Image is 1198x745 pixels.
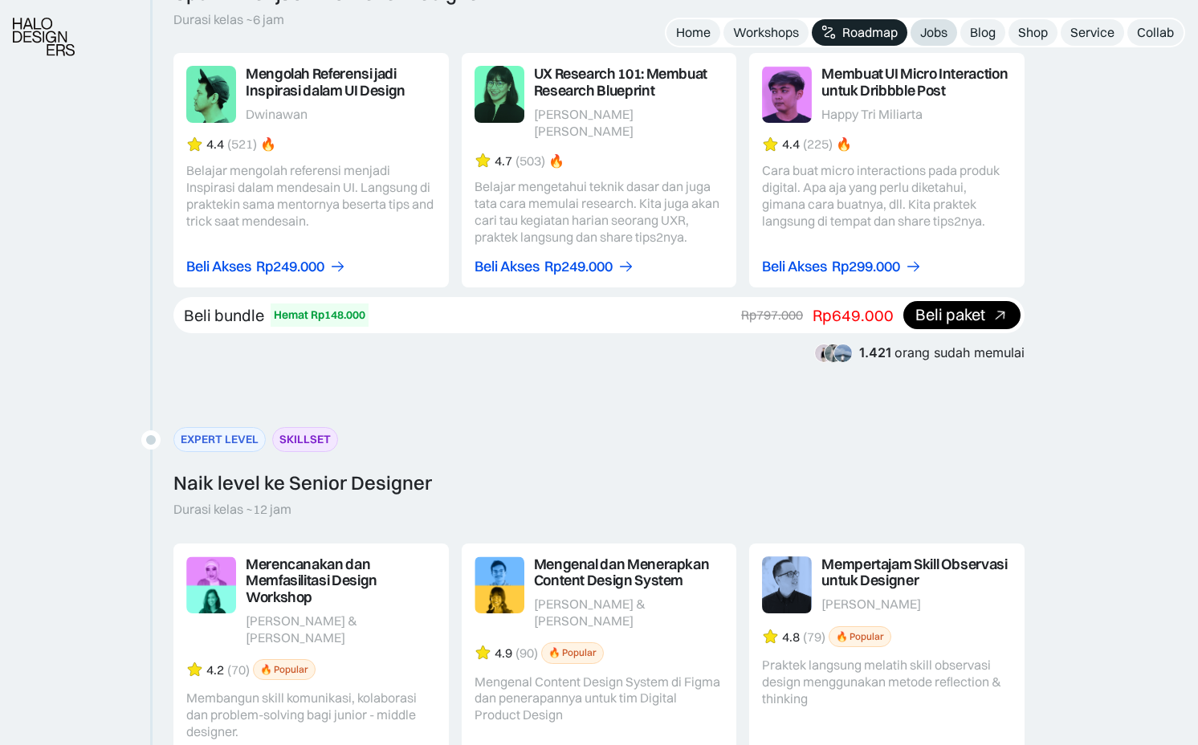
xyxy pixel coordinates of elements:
[676,24,711,41] div: Home
[256,259,324,275] div: Rp249.000
[762,259,827,275] div: Beli Akses
[741,307,803,324] div: Rp797.000
[544,259,613,275] div: Rp249.000
[832,259,900,275] div: Rp299.000
[859,345,1025,360] div: orang sudah memulai
[733,24,799,41] div: Workshops
[475,259,634,275] a: Beli AksesRp249.000
[915,307,985,324] div: Beli paket
[181,431,259,448] div: EXPERT LEVEL
[173,501,291,518] div: Durasi kelas ~12 jam
[666,19,720,46] a: Home
[970,24,996,41] div: Blog
[475,259,540,275] div: Beli Akses
[173,297,1025,333] a: Beli bundleHemat Rp148.000Rp797.000Rp649.000Beli paket
[274,307,365,324] div: Hemat Rp148.000
[184,305,264,326] div: Beli bundle
[1127,19,1184,46] a: Collab
[173,471,432,495] div: Naik level ke Senior Designer
[186,259,251,275] div: Beli Akses
[723,19,809,46] a: Workshops
[279,431,331,448] div: SKILLSET
[911,19,957,46] a: Jobs
[762,259,922,275] a: Beli AksesRp299.000
[186,259,346,275] a: Beli AksesRp249.000
[859,344,891,360] span: 1.421
[813,305,894,326] div: Rp649.000
[812,19,907,46] a: Roadmap
[1061,19,1124,46] a: Service
[1009,19,1057,46] a: Shop
[920,24,947,41] div: Jobs
[960,19,1005,46] a: Blog
[173,11,284,28] div: Durasi kelas ~6 jam
[1018,24,1048,41] div: Shop
[1137,24,1174,41] div: Collab
[842,24,898,41] div: Roadmap
[1070,24,1114,41] div: Service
